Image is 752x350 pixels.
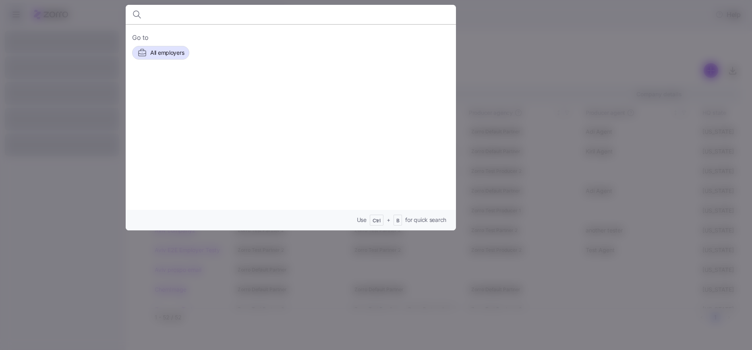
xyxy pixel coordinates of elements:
span: Use [357,216,367,224]
span: All employers [150,49,184,57]
span: for quick search [405,216,446,224]
span: Go to [132,33,450,43]
span: Ctrl [373,217,381,224]
button: All employers [132,46,189,60]
span: B [396,217,400,224]
span: + [387,216,390,224]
